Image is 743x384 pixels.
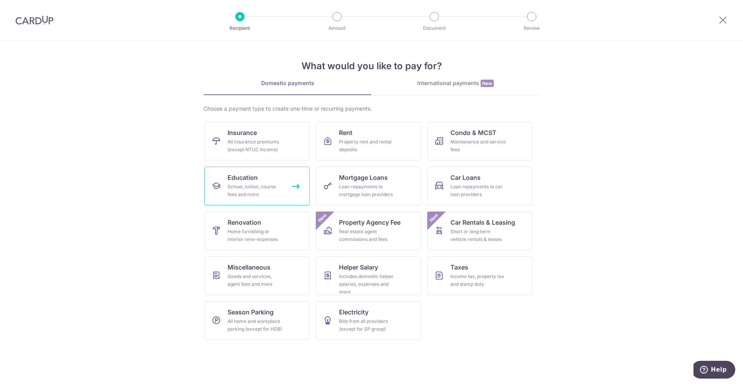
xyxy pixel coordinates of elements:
[339,228,395,243] div: Real estate agent commissions and fees
[204,122,310,160] a: InsuranceAll insurance premiums (except NTUC Income)
[450,138,506,154] div: Maintenance and service fees
[481,80,494,87] span: New
[427,212,532,250] a: Car Rentals & LeasingShort or long‑term vehicle rentals & leasesNew
[339,138,395,154] div: Property rent and rental deposits
[316,212,329,224] span: New
[450,128,496,137] span: Condo & MCST
[316,256,421,295] a: Helper SalaryIncludes domestic helper salaries, expenses and more
[406,24,463,32] p: Document
[316,122,421,160] a: RentProperty rent and rental deposits
[427,167,532,205] a: Car LoansLoan repayments to car loan providers
[228,138,283,154] div: All insurance premiums (except NTUC Income)
[450,218,515,227] span: Car Rentals & Leasing
[308,24,366,32] p: Amount
[450,228,506,243] div: Short or long‑term vehicle rentals & leases
[204,59,539,73] h4: What would you like to pay for?
[427,256,532,295] a: TaxesIncome tax, property tax and stamp duty
[693,361,735,380] iframe: Opens a widget where you can find more information
[339,307,368,317] span: Electricity
[204,79,371,87] div: Domestic payments
[228,173,258,182] span: Education
[204,212,310,250] a: RenovationHome furnishing or interior reno-expenses
[228,218,261,227] span: Renovation
[228,128,257,137] span: Insurance
[450,183,506,198] div: Loan repayments to car loan providers
[15,15,53,25] img: CardUp
[450,273,506,288] div: Income tax, property tax and stamp duty
[339,183,395,198] div: Loan repayments to mortgage loan providers
[204,301,310,340] a: Season ParkingAll home and workplace parking (except for HDB)
[204,167,310,205] a: EducationSchool, tuition, course fees and more
[228,228,283,243] div: Home furnishing or interior reno-expenses
[450,173,481,182] span: Car Loans
[228,273,283,288] div: Goods and services, agent fees and more
[339,317,395,333] div: Bills from all providers (except for SP group)
[339,263,378,272] span: Helper Salary
[316,301,421,340] a: ElectricityBills from all providers (except for SP group)
[228,317,283,333] div: All home and workplace parking (except for HDB)
[228,183,283,198] div: School, tuition, course fees and more
[204,105,539,113] div: Choose a payment type to create one-time or recurring payments.
[339,128,353,137] span: Rent
[228,263,270,272] span: Miscellaneous
[428,212,440,224] span: New
[427,122,532,160] a: Condo & MCSTMaintenance and service fees
[450,263,468,272] span: Taxes
[339,273,395,296] div: Includes domestic helper salaries, expenses and more
[204,256,310,295] a: MiscellaneousGoods and services, agent fees and more
[211,24,269,32] p: Recipient
[339,218,401,227] span: Property Agency Fee
[316,167,421,205] a: Mortgage LoansLoan repayments to mortgage loan providers
[316,212,421,250] a: Property Agency FeeReal estate agent commissions and feesNew
[503,24,560,32] p: Review
[371,79,539,87] div: International payments
[228,307,274,317] span: Season Parking
[339,173,388,182] span: Mortgage Loans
